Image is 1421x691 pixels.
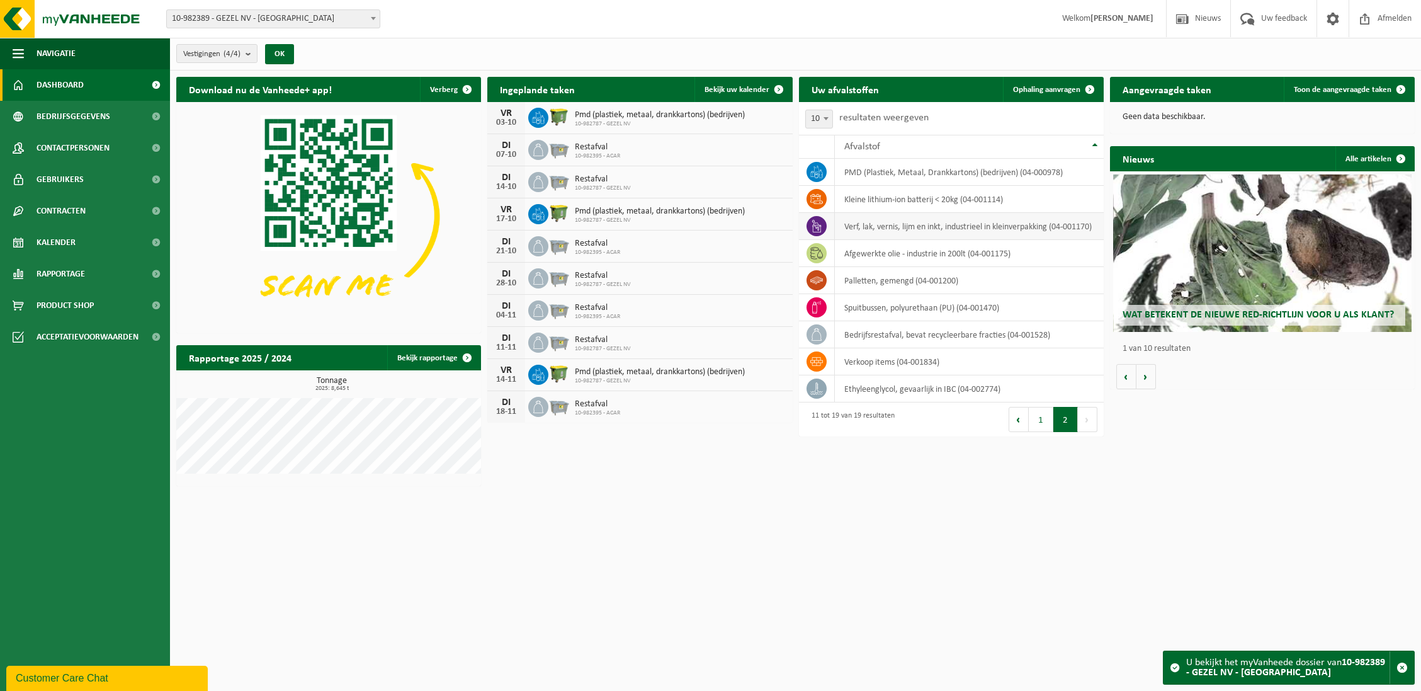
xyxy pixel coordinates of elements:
strong: 10-982389 - GEZEL NV - [GEOGRAPHIC_DATA] [1186,658,1385,678]
a: Bekijk rapportage [387,345,480,370]
span: Contracten [37,195,86,227]
img: WB-1100-HPE-GN-50 [548,202,570,224]
button: OK [265,44,294,64]
img: WB-2500-GAL-GY-01 [548,331,570,352]
span: Restafval [575,271,631,281]
td: PMD (Plastiek, Metaal, Drankkartons) (bedrijven) (04-000978) [835,159,1104,186]
div: DI [494,237,519,247]
p: 1 van 10 resultaten [1123,345,1408,353]
span: Rapportage [37,258,85,290]
span: Acceptatievoorwaarden [37,321,139,353]
div: DI [494,173,519,183]
span: 10-982389 - GEZEL NV - BUGGENHOUT [167,10,380,28]
div: VR [494,365,519,375]
p: Geen data beschikbaar. [1123,113,1402,122]
span: Kalender [37,227,76,258]
span: 10-982395 - ACAR [575,249,620,256]
td: verf, lak, vernis, lijm en inkt, industrieel in kleinverpakking (04-001170) [835,213,1104,240]
a: Toon de aangevraagde taken [1284,77,1413,102]
span: Verberg [430,86,458,94]
img: WB-2500-GAL-GY-01 [548,170,570,191]
span: Restafval [575,142,620,152]
button: 2 [1053,407,1078,432]
span: Afvalstof [844,142,880,152]
td: Ethyleenglycol, gevaarlijk in IBC (04-002774) [835,375,1104,403]
span: 10-982395 - ACAR [575,313,620,321]
strong: [PERSON_NAME] [1090,14,1153,23]
img: WB-2500-GAL-GY-01 [548,138,570,159]
div: VR [494,108,519,118]
a: Ophaling aanvragen [1003,77,1102,102]
span: Restafval [575,239,620,249]
img: WB-2500-GAL-GY-01 [548,395,570,416]
td: afgewerkte olie - industrie in 200lt (04-001175) [835,240,1104,267]
div: U bekijkt het myVanheede dossier van [1186,651,1390,684]
div: 14-10 [494,183,519,191]
td: bedrijfsrestafval, bevat recycleerbare fracties (04-001528) [835,321,1104,348]
span: Restafval [575,399,620,409]
img: WB-2500-GAL-GY-01 [548,234,570,256]
h2: Uw afvalstoffen [799,77,892,101]
h2: Nieuws [1110,146,1167,171]
h2: Download nu de Vanheede+ app! [176,77,344,101]
span: Pmd (plastiek, metaal, drankkartons) (bedrijven) [575,207,745,217]
span: 10 [805,110,833,128]
span: Restafval [575,174,631,185]
count: (4/4) [224,50,241,58]
div: 28-10 [494,279,519,288]
span: 10-982787 - GEZEL NV [575,185,631,192]
img: WB-1100-HPE-GN-50 [548,363,570,384]
span: Restafval [575,335,631,345]
span: 10-982395 - ACAR [575,409,620,417]
span: Navigatie [37,38,76,69]
h2: Aangevraagde taken [1110,77,1224,101]
span: 10-982389 - GEZEL NV - BUGGENHOUT [166,9,380,28]
span: 2025: 8,645 t [183,385,481,392]
button: Vorige [1116,364,1136,389]
span: Pmd (plastiek, metaal, drankkartons) (bedrijven) [575,367,745,377]
span: Pmd (plastiek, metaal, drankkartons) (bedrijven) [575,110,745,120]
div: 17-10 [494,215,519,224]
div: DI [494,333,519,343]
span: 10-982787 - GEZEL NV [575,120,745,128]
button: Verberg [420,77,480,102]
div: DI [494,301,519,311]
span: 10-982787 - GEZEL NV [575,281,631,288]
div: 18-11 [494,408,519,416]
div: 03-10 [494,118,519,127]
button: Volgende [1136,364,1156,389]
div: 11 tot 19 van 19 resultaten [805,406,895,433]
button: Next [1078,407,1097,432]
span: 10-982395 - ACAR [575,152,620,160]
h2: Ingeplande taken [487,77,587,101]
td: spuitbussen, polyurethaan (PU) (04-001470) [835,294,1104,321]
span: Ophaling aanvragen [1013,86,1080,94]
iframe: chat widget [6,663,210,691]
span: 10-982787 - GEZEL NV [575,377,745,385]
div: DI [494,397,519,408]
img: WB-2500-GAL-GY-01 [548,299,570,320]
div: 21-10 [494,247,519,256]
td: palletten, gemengd (04-001200) [835,267,1104,294]
span: Vestigingen [183,45,241,64]
div: VR [494,205,519,215]
div: 11-11 [494,343,519,352]
div: DI [494,140,519,151]
button: 1 [1029,407,1053,432]
a: Bekijk uw kalender [694,77,791,102]
div: DI [494,269,519,279]
span: Toon de aangevraagde taken [1294,86,1391,94]
span: Bekijk uw kalender [705,86,769,94]
h2: Rapportage 2025 / 2024 [176,345,304,370]
img: WB-2500-GAL-GY-01 [548,266,570,288]
a: Wat betekent de nieuwe RED-richtlijn voor u als klant? [1113,174,1412,332]
span: 10-982787 - GEZEL NV [575,217,745,224]
span: Dashboard [37,69,84,101]
label: resultaten weergeven [839,113,929,123]
span: Contactpersonen [37,132,110,164]
span: Restafval [575,303,620,313]
td: verkoop items (04-001834) [835,348,1104,375]
div: 14-11 [494,375,519,384]
span: 10-982787 - GEZEL NV [575,345,631,353]
img: Download de VHEPlus App [176,102,481,331]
